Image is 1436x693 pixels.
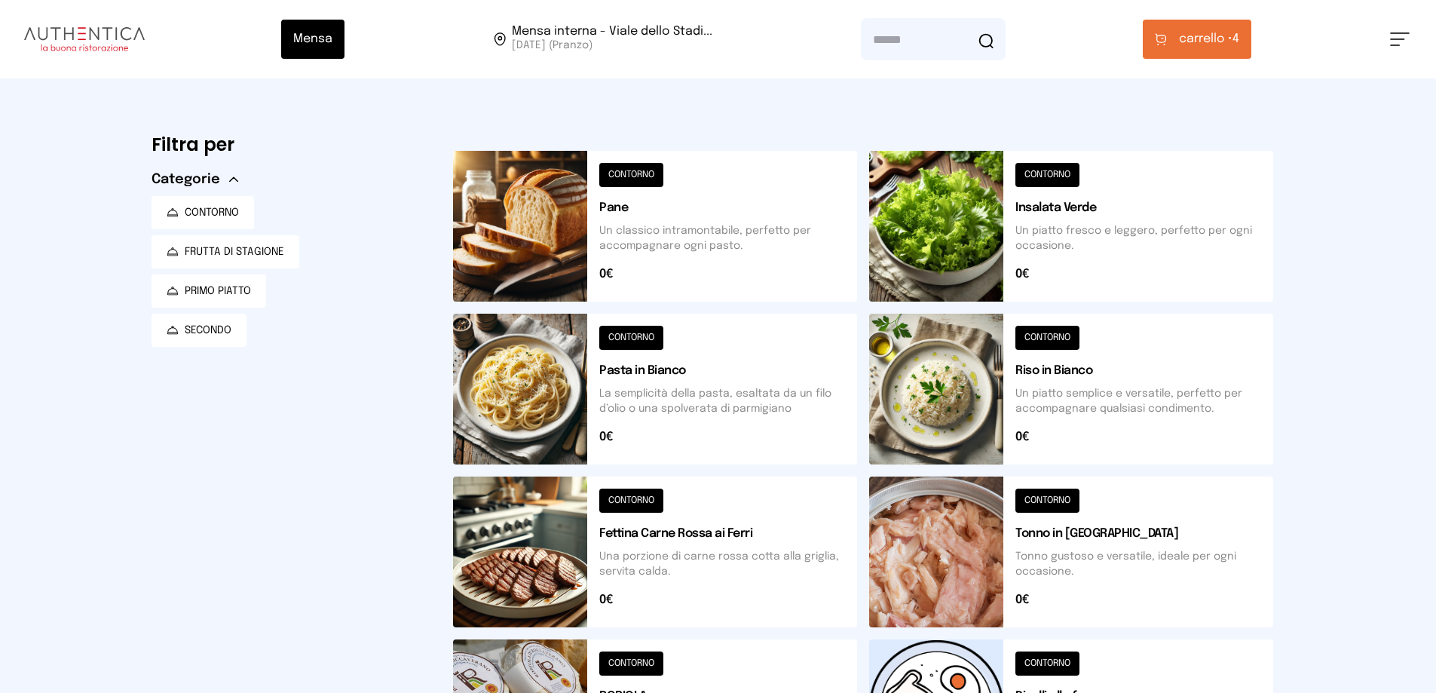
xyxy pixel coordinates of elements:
[281,20,344,59] button: Mensa
[512,26,712,53] span: Viale dello Stadio, 77, 05100 Terni TR, Italia
[185,323,231,338] span: SECONDO
[1179,30,1239,48] span: 4
[152,274,266,308] button: PRIMO PIATTO
[152,314,246,347] button: SECONDO
[512,38,712,53] span: [DATE] (Pranzo)
[152,196,254,229] button: CONTORNO
[152,235,299,268] button: FRUTTA DI STAGIONE
[1179,30,1232,48] span: carrello •
[185,244,284,259] span: FRUTTA DI STAGIONE
[152,169,238,190] button: Categorie
[185,284,251,299] span: PRIMO PIATTO
[1143,20,1251,59] button: carrello •4
[24,27,145,51] img: logo.8f33a47.png
[185,205,239,220] span: CONTORNO
[152,169,220,190] span: Categorie
[152,133,429,157] h6: Filtra per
